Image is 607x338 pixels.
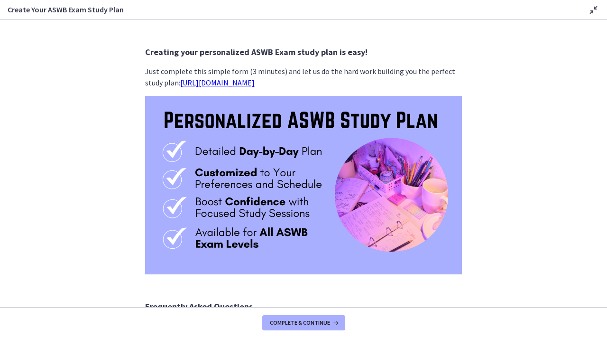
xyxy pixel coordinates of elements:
span: Creating your personalized ASWB Exam study plan is easy! [145,47,368,57]
span: Complete & continue [270,319,330,327]
p: Just complete this simple form (3 minutes) and let us do the hard work building you the perfect s... [145,66,462,88]
a: [URL][DOMAIN_NAME] [180,78,255,87]
img: Personalized_ASWB_Plan_.png [145,96,462,274]
h3: Create Your ASWB Exam Study Plan [8,4,573,15]
span: Frequently Asked Questions [145,301,253,312]
button: Complete & continue [262,315,345,330]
